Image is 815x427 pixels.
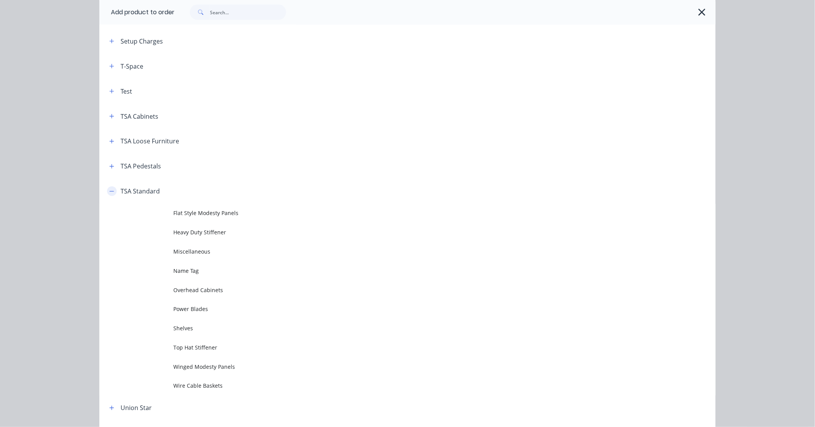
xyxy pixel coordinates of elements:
span: Heavy Duty Stiffener [173,229,607,237]
div: Setup Charges [121,37,163,46]
span: Top Hat Stiffener [173,344,607,352]
span: Wire Cable Baskets [173,382,607,390]
div: TSA Standard [121,187,160,196]
div: Test [121,87,132,96]
div: TSA Pedestals [121,162,161,171]
div: Union Star [121,403,152,413]
span: Miscellaneous [173,248,607,256]
div: TSA Cabinets [121,112,158,121]
span: Winged Modesty Panels [173,363,607,371]
div: TSA Loose Furniture [121,137,179,146]
span: Power Blades [173,305,607,313]
span: Shelves [173,324,607,333]
input: Search... [210,5,286,20]
span: Name Tag [173,267,607,275]
span: Overhead Cabinets [173,286,607,294]
span: Flat Style Modesty Panels [173,209,607,217]
div: T-Space [121,62,143,71]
